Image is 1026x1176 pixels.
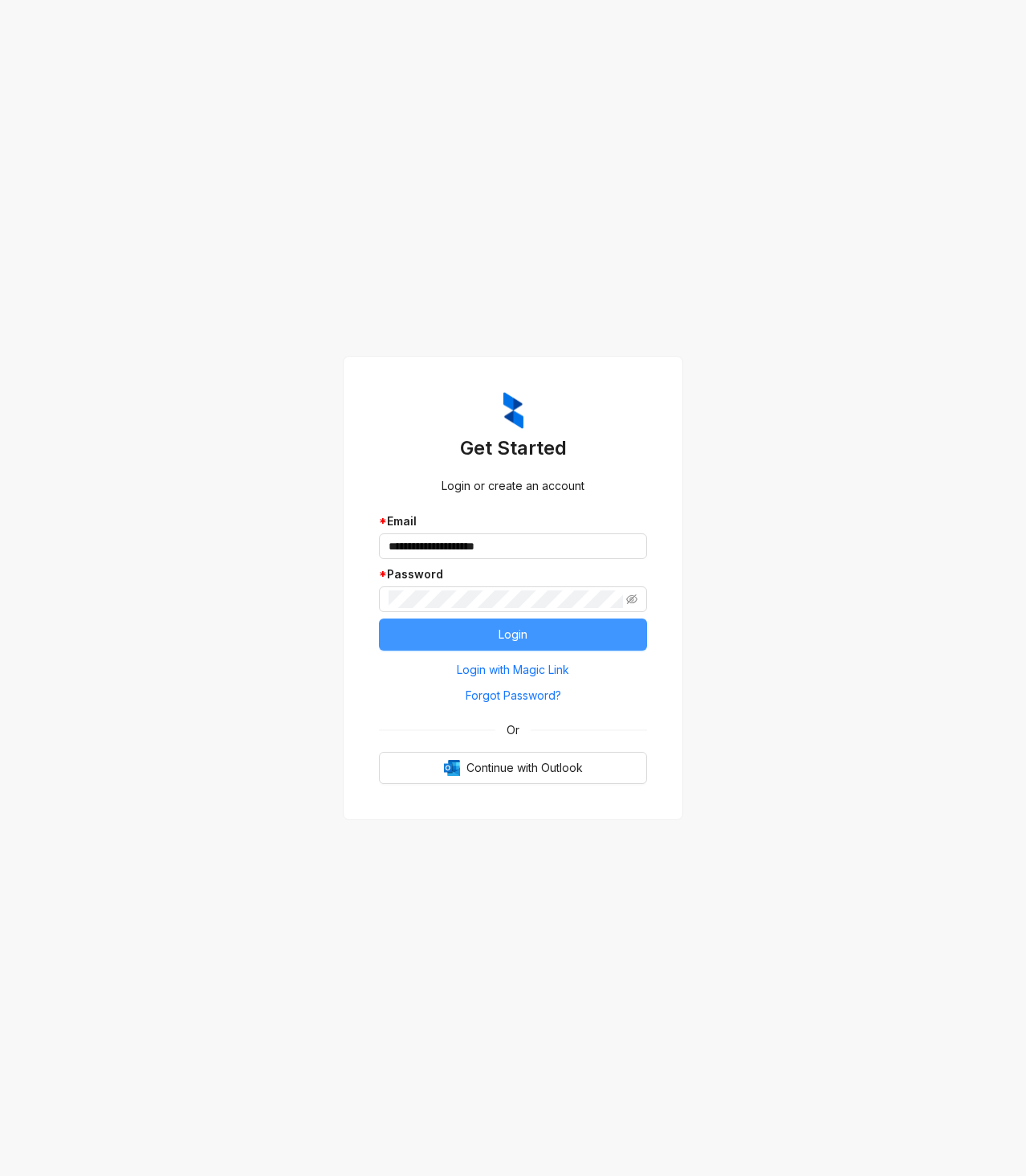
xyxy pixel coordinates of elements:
[626,594,637,605] span: eye-invisible
[379,512,647,530] div: Email
[379,435,647,461] h3: Get Started
[457,661,569,679] span: Login with Magic Link
[503,392,523,429] img: ZumaIcon
[466,759,583,777] span: Continue with Outlook
[379,657,647,683] button: Login with Magic Link
[379,566,647,583] div: Password
[379,683,647,708] button: Forgot Password?
[379,752,647,784] button: OutlookContinue with Outlook
[379,477,647,495] div: Login or create an account
[499,626,527,643] span: Login
[444,760,460,776] img: Outlook
[495,721,531,739] span: Or
[466,687,561,704] span: Forgot Password?
[379,619,647,651] button: Login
